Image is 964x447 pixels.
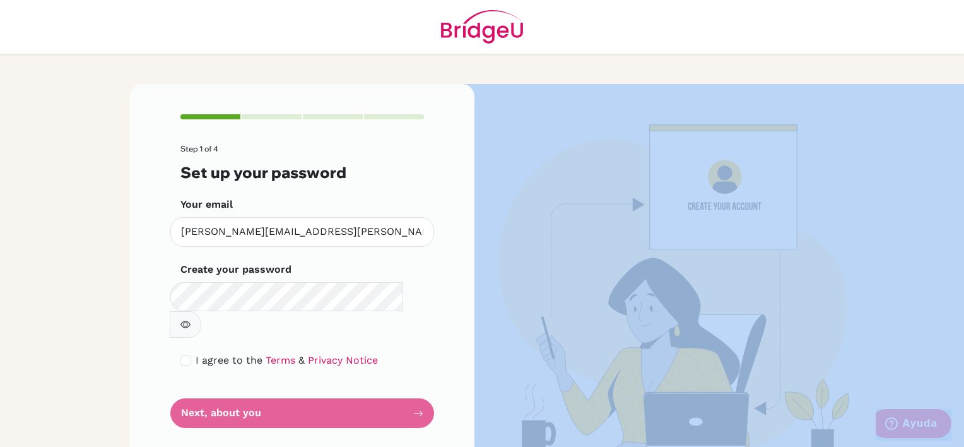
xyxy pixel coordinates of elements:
span: Step 1 of 4 [180,144,218,153]
a: Terms [266,354,295,366]
a: Privacy Notice [308,354,378,366]
input: Insert your email* [170,217,434,247]
span: & [298,354,305,366]
iframe: Abre un widget desde donde se puede obtener más información [876,409,951,441]
label: Create your password [180,262,291,277]
label: Your email [180,197,233,212]
span: I agree to the [196,354,262,366]
h3: Set up your password [180,164,424,182]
